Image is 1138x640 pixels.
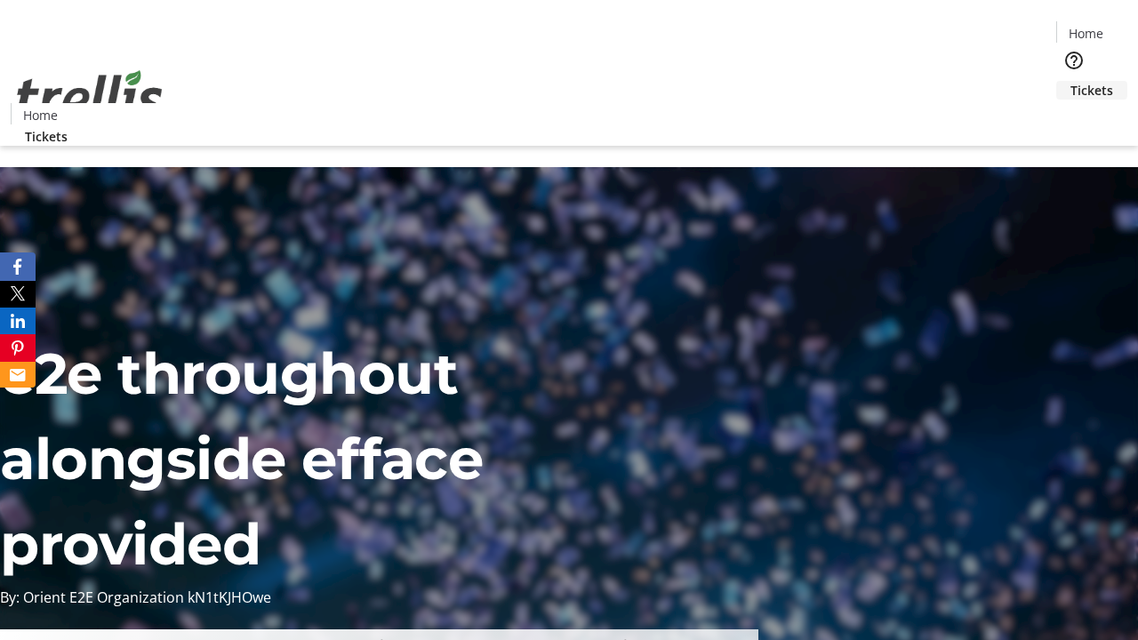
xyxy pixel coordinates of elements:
button: Cart [1056,100,1092,135]
a: Tickets [11,127,82,146]
span: Home [23,106,58,124]
span: Tickets [1070,81,1113,100]
a: Tickets [1056,81,1127,100]
a: Home [12,106,68,124]
button: Help [1056,43,1092,78]
span: Tickets [25,127,68,146]
span: Home [1069,24,1103,43]
a: Home [1057,24,1114,43]
img: Orient E2E Organization kN1tKJHOwe's Logo [11,51,169,140]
